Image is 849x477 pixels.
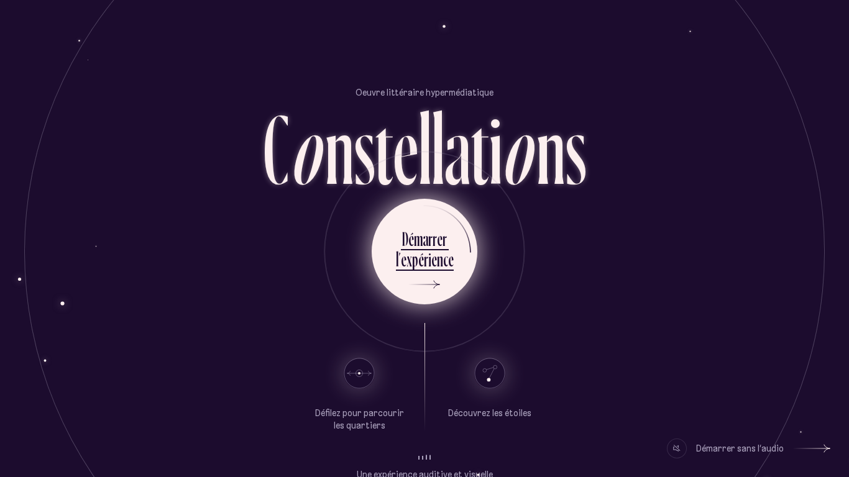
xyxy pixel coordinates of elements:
[448,247,454,271] div: e
[667,438,830,458] button: Démarrer sans l’audio
[401,247,406,271] div: e
[424,247,428,271] div: r
[418,99,431,198] div: l
[263,99,289,198] div: C
[423,227,428,251] div: a
[325,99,354,198] div: n
[406,247,412,271] div: x
[372,199,477,304] button: Démarrerl’expérience
[393,99,418,198] div: e
[470,99,489,198] div: t
[428,227,433,251] div: r
[398,247,401,271] div: ’
[437,247,443,271] div: n
[444,99,470,198] div: a
[431,99,444,198] div: l
[536,99,565,198] div: n
[356,86,493,99] p: Oeuvre littéraire hypermédiatique
[489,99,502,198] div: i
[396,247,398,271] div: l
[431,247,437,271] div: e
[443,247,448,271] div: c
[418,247,424,271] div: é
[428,247,431,271] div: i
[696,438,784,458] div: Démarrer sans l’audio
[500,99,536,198] div: o
[414,227,423,251] div: m
[313,407,406,432] p: Défilez pour parcourir les quartiers
[437,227,443,251] div: e
[408,227,414,251] div: é
[412,247,418,271] div: p
[448,407,531,420] p: Découvrez les étoiles
[375,99,393,198] div: t
[443,227,447,251] div: r
[402,227,408,251] div: D
[433,227,437,251] div: r
[354,99,375,198] div: s
[565,99,586,198] div: s
[289,99,325,198] div: o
